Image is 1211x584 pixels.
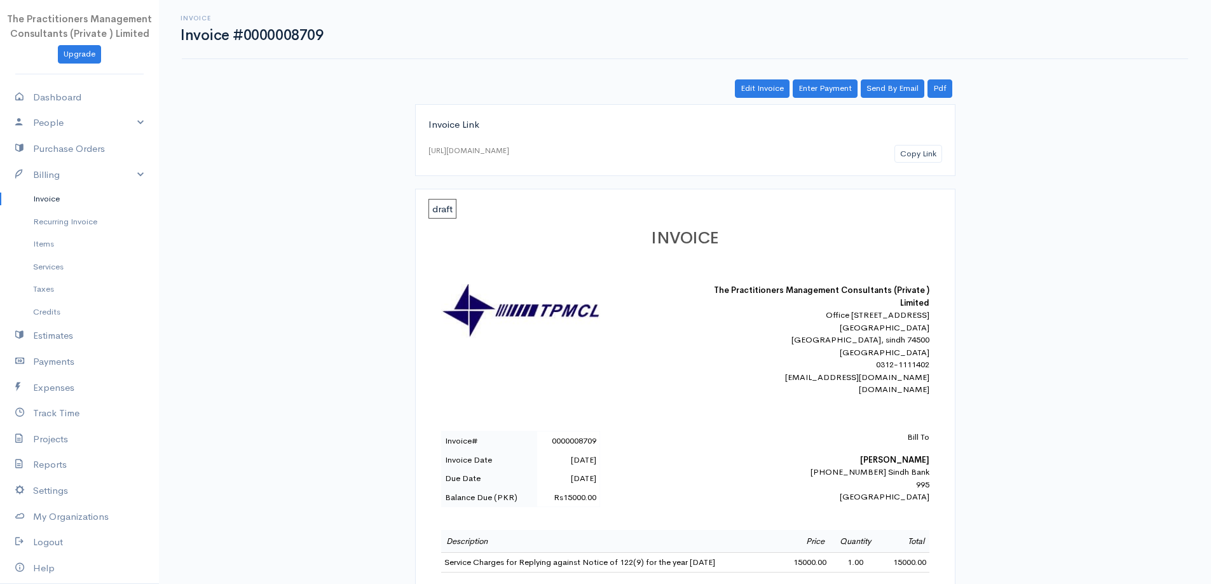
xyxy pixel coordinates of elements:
[441,488,537,507] td: Balance Due (PKR)
[441,229,929,248] h1: INVOICE
[793,79,858,98] a: Enter Payment
[880,553,929,573] td: 15000.00
[830,530,880,553] td: Quantity
[181,15,323,22] h6: Invoice
[781,530,830,553] td: Price
[428,145,509,156] div: [URL][DOMAIN_NAME]
[181,27,323,43] h1: Invoice #0000008709
[441,553,782,573] td: Service Charges for Replying against Notice of 122(9) for the year [DATE]
[860,454,929,465] b: [PERSON_NAME]
[537,451,599,470] td: [DATE]
[707,431,929,444] p: Bill To
[927,79,952,98] a: Pdf
[537,431,599,451] td: 0000008709
[830,553,880,573] td: 1.00
[428,199,456,219] span: draft
[714,285,929,308] b: The Practitioners Management Consultants (Private ) Limited
[58,45,101,64] a: Upgrade
[781,553,830,573] td: 15000.00
[441,431,537,451] td: Invoice#
[7,13,152,39] span: The Practitioners Management Consultants (Private ) Limited
[428,118,942,132] div: Invoice Link
[707,309,929,396] div: Office [STREET_ADDRESS] [GEOGRAPHIC_DATA] [GEOGRAPHIC_DATA], sindh 74500 [GEOGRAPHIC_DATA] 0312-1...
[861,79,924,98] a: Send By Email
[894,145,942,163] button: Copy Link
[441,284,600,338] img: logo-30862.jpg
[735,79,790,98] a: Edit Invoice
[441,530,782,553] td: Description
[537,488,599,507] td: Rs15000.00
[880,530,929,553] td: Total
[441,451,537,470] td: Invoice Date
[537,469,599,488] td: [DATE]
[707,431,929,503] div: [PHONE_NUMBER] Sindh Bank 995 [GEOGRAPHIC_DATA]
[441,469,537,488] td: Due Date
